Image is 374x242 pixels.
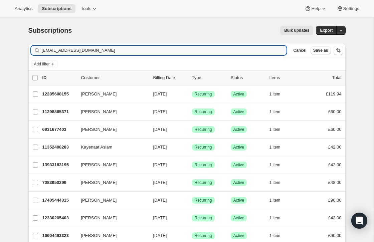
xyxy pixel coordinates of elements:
span: [PERSON_NAME] [81,179,117,186]
span: Active [233,145,244,150]
span: £60.00 [328,109,342,114]
span: Subscriptions [42,6,71,11]
button: 1 item [269,89,288,99]
span: [DATE] [153,180,167,185]
span: £42.00 [328,162,342,167]
span: [PERSON_NAME] [81,232,117,239]
span: 1 item [269,180,280,185]
div: 12285608155[PERSON_NAME][DATE]SuccessRecurringSuccessActive1 item£119.94 [42,89,342,99]
span: £42.00 [328,215,342,220]
div: 11352408283Kayenaat Aslam[DATE]SuccessRecurringSuccessActive1 item£42.00 [42,143,342,152]
button: [PERSON_NAME] [77,124,144,135]
button: 1 item [269,196,288,205]
button: 1 item [269,213,288,223]
span: 1 item [269,233,280,238]
button: Settings [333,4,363,13]
span: [DATE] [153,91,167,96]
p: Billing Date [153,74,187,81]
span: Recurring [195,180,212,185]
button: Bulk updates [280,26,313,35]
span: Help [311,6,320,11]
span: Subscriptions [28,27,72,34]
p: Total [332,74,341,81]
span: 1 item [269,162,280,168]
p: 7083950299 [42,179,76,186]
span: Active [233,215,244,221]
div: Items [269,74,303,81]
span: Recurring [195,233,212,238]
button: [PERSON_NAME] [77,177,144,188]
span: Active [233,233,244,238]
span: Save as [313,48,328,53]
span: Recurring [195,127,212,132]
span: Active [233,127,244,132]
span: [DATE] [153,109,167,114]
span: [DATE] [153,215,167,220]
p: Customer [81,74,148,81]
span: [PERSON_NAME] [81,91,117,97]
button: [PERSON_NAME] [77,89,144,99]
span: Active [233,109,244,114]
span: 1 item [269,91,280,97]
span: Bulk updates [284,28,309,33]
span: Cancel [293,48,306,53]
span: [PERSON_NAME] [81,162,117,168]
span: Recurring [195,109,212,114]
button: Cancel [291,46,309,54]
span: Recurring [195,162,212,168]
p: 17405444315 [42,197,76,204]
span: £90.00 [328,198,342,203]
p: ID [42,74,76,81]
span: 1 item [269,109,280,114]
button: 1 item [269,143,288,152]
span: [PERSON_NAME] [81,215,117,221]
button: Kayenaat Aslam [77,142,144,153]
span: 1 item [269,198,280,203]
div: 16604463323[PERSON_NAME][DATE]SuccessRecurringSuccessActive1 item£90.00 [42,231,342,240]
span: [DATE] [153,145,167,150]
span: Tools [81,6,91,11]
button: [PERSON_NAME] [77,160,144,170]
span: [PERSON_NAME] [81,126,117,133]
span: 1 item [269,145,280,150]
span: Kayenaat Aslam [81,144,113,151]
div: 17405444315[PERSON_NAME][DATE]SuccessRecurringSuccessActive1 item£90.00 [42,196,342,205]
p: 12285608155 [42,91,76,97]
button: [PERSON_NAME] [77,195,144,206]
span: Export [320,28,333,33]
div: 6931677403[PERSON_NAME][DATE]SuccessRecurringSuccessActive1 item£60.00 [42,125,342,134]
span: £42.00 [328,145,342,150]
button: Help [301,4,331,13]
div: 11298865371[PERSON_NAME][DATE]SuccessRecurringSuccessActive1 item£60.00 [42,107,342,116]
button: Analytics [11,4,36,13]
span: Recurring [195,91,212,97]
p: Status [231,74,264,81]
span: 1 item [269,127,280,132]
div: IDCustomerBilling DateTypeStatusItemsTotal [42,74,342,81]
div: Type [192,74,225,81]
span: Recurring [195,215,212,221]
button: [PERSON_NAME] [77,230,144,241]
button: Subscriptions [38,4,75,13]
span: Settings [343,6,359,11]
button: Save as [311,46,331,54]
button: 1 item [269,231,288,240]
button: Export [316,26,337,35]
span: £90.00 [328,233,342,238]
button: 1 item [269,125,288,134]
p: 12330205403 [42,215,76,221]
p: 6931677403 [42,126,76,133]
span: [PERSON_NAME] [81,197,117,204]
p: 11352408283 [42,144,76,151]
span: Active [233,180,244,185]
span: Active [233,91,244,97]
span: Recurring [195,145,212,150]
span: £48.00 [328,180,342,185]
span: [DATE] [153,127,167,132]
span: Add filter [34,61,50,67]
button: 1 item [269,107,288,116]
span: 1 item [269,215,280,221]
button: 1 item [269,178,288,187]
span: [DATE] [153,198,167,203]
button: Add filter [31,60,58,68]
